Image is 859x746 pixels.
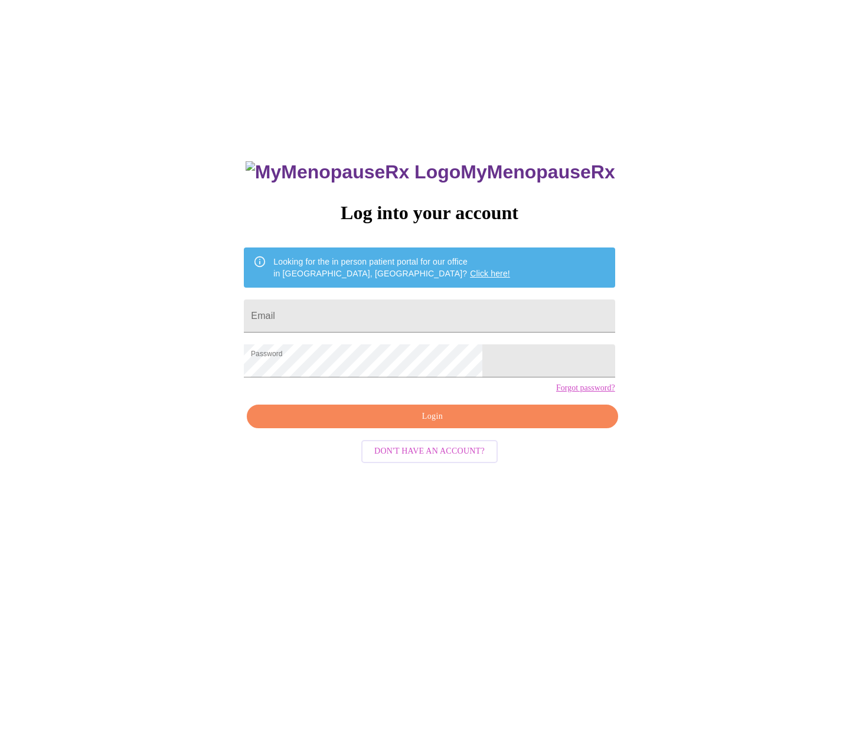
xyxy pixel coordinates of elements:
h3: Log into your account [244,202,615,224]
div: Looking for the in person patient portal for our office in [GEOGRAPHIC_DATA], [GEOGRAPHIC_DATA]? [273,251,510,284]
a: Forgot password? [556,383,615,393]
button: Don't have an account? [361,440,498,463]
a: Click here! [470,269,510,278]
span: Login [260,409,604,424]
a: Don't have an account? [358,445,501,455]
button: Login [247,405,618,429]
h3: MyMenopauseRx [246,161,615,183]
img: MyMenopauseRx Logo [246,161,460,183]
span: Don't have an account? [374,444,485,459]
